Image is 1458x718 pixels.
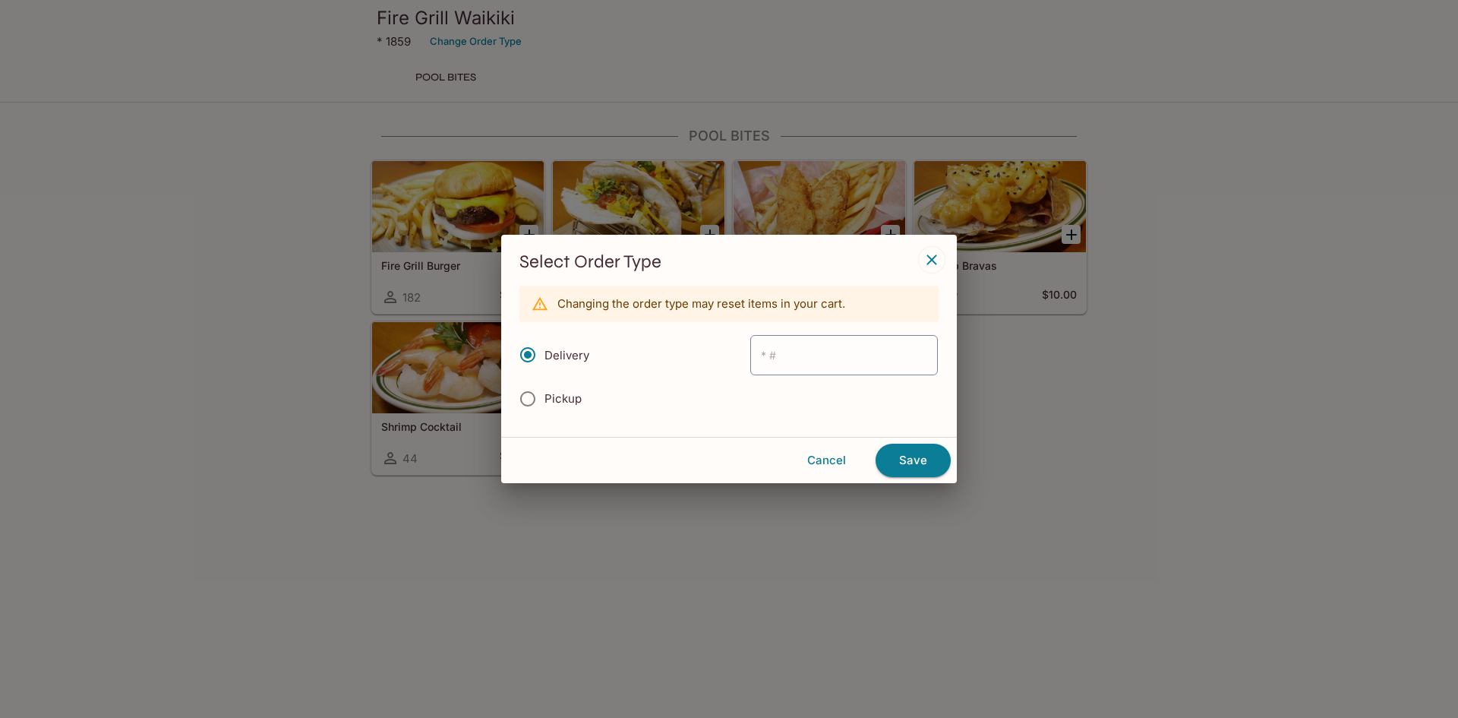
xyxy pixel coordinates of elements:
[557,296,845,311] p: Changing the order type may reset items in your cart.
[519,250,939,274] h3: Select Order Type
[544,391,582,406] span: Pickup
[544,348,589,362] span: Delivery
[876,444,951,477] button: Save
[784,444,869,476] button: Cancel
